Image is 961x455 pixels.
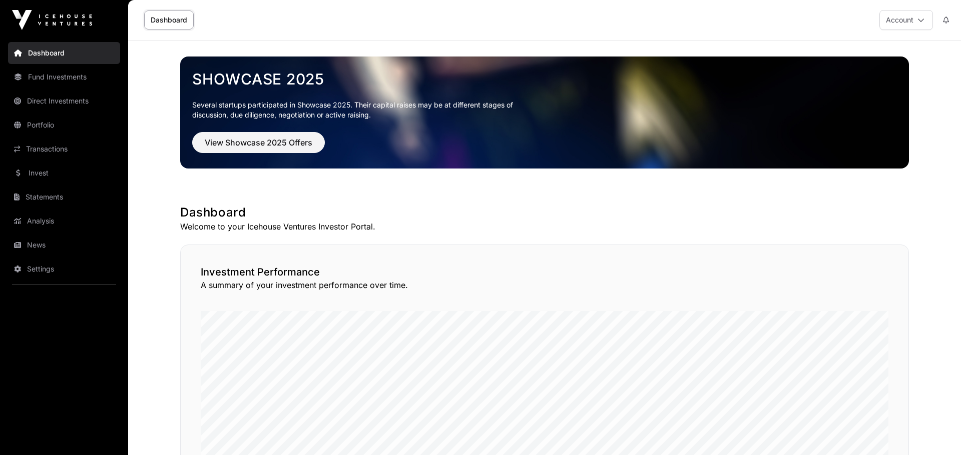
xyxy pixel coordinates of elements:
span: View Showcase 2025 Offers [205,136,312,148]
h1: Dashboard [180,204,909,220]
a: Settings [8,258,120,280]
a: Fund Investments [8,66,120,88]
a: News [8,234,120,256]
a: Dashboard [144,10,194,29]
a: Invest [8,162,120,184]
a: View Showcase 2025 Offers [192,142,325,152]
a: Statements [8,186,120,208]
button: Account [879,10,933,30]
img: Icehouse Ventures Logo [12,10,92,30]
p: Welcome to your Icehouse Ventures Investor Portal. [180,220,909,232]
button: View Showcase 2025 Offers [192,132,325,153]
p: A summary of your investment performance over time. [201,279,888,291]
p: Several startups participated in Showcase 2025. Their capital raises may be at different stages o... [192,100,529,120]
a: Direct Investments [8,90,120,112]
img: Showcase 2025 [180,56,909,168]
a: Portfolio [8,114,120,136]
a: Transactions [8,138,120,160]
a: Analysis [8,210,120,232]
a: Dashboard [8,42,120,64]
h2: Investment Performance [201,265,888,279]
a: Showcase 2025 [192,70,897,88]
